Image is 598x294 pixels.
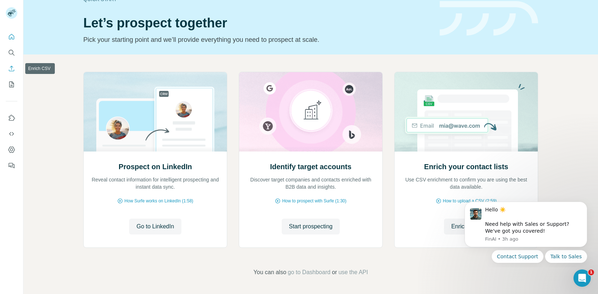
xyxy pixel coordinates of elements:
p: Discover target companies and contacts enriched with B2B data and insights. [246,176,375,190]
p: Reveal contact information for intelligent prospecting and instant data sync. [91,176,220,190]
span: How Surfe works on LinkedIn (1:58) [124,198,193,204]
span: How to prospect with Surfe (1:30) [282,198,346,204]
img: Identify target accounts [239,72,383,152]
span: You can also [254,268,286,277]
iframe: Intercom live chat [573,269,591,287]
img: banner [440,1,538,36]
button: Feedback [6,159,17,172]
button: Use Surfe on LinkedIn [6,111,17,124]
button: use the API [338,268,368,277]
img: Prospect on LinkedIn [83,72,227,152]
iframe: Intercom notifications message [454,195,598,267]
button: Use Surfe API [6,127,17,140]
button: Quick start [6,30,17,43]
h2: Enrich your contact lists [424,162,508,172]
span: Enrich CSV [451,222,481,231]
button: go to Dashboard [288,268,330,277]
h1: Let’s prospect together [83,16,431,30]
button: Search [6,46,17,59]
p: Pick your starting point and we’ll provide everything you need to prospect at scale. [83,35,431,45]
span: Start prospecting [289,222,333,231]
h2: Prospect on LinkedIn [119,162,192,172]
button: Start prospecting [282,219,340,234]
button: Dashboard [6,143,17,156]
span: 1 [588,269,594,275]
span: Go to LinkedIn [136,222,174,231]
span: How to upload a CSV (2:59) [443,198,497,204]
img: Enrich your contact lists [394,72,538,152]
button: Go to LinkedIn [129,219,181,234]
button: Enrich CSV [6,62,17,75]
button: My lists [6,78,17,91]
span: or [332,268,337,277]
h2: Identify target accounts [270,162,352,172]
p: Use CSV enrichment to confirm you are using the best data available. [402,176,531,190]
button: Enrich CSV [444,219,488,234]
